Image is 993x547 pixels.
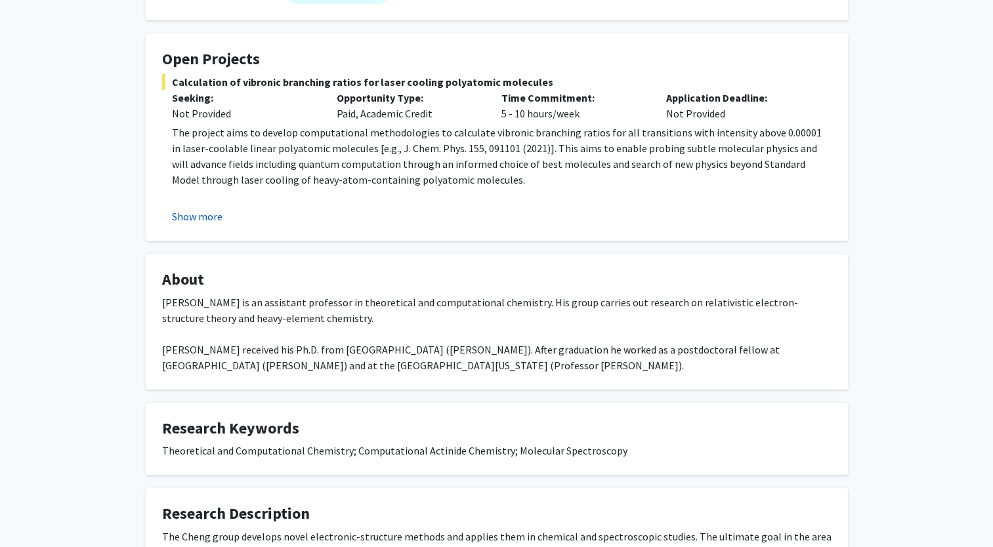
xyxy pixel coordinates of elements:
[656,90,821,121] div: Not Provided
[172,106,317,121] div: Not Provided
[172,90,317,106] p: Seeking:
[501,90,646,106] p: Time Commitment:
[162,443,832,458] div: Theoretical and Computational Chemistry; Computational Actinide Chemistry; Molecular Spectroscopy
[327,90,492,121] div: Paid, Academic Credit
[337,90,482,106] p: Opportunity Type:
[162,419,832,438] h4: Research Keywords
[162,294,832,373] div: [PERSON_NAME] is an assistant professor in theoretical and computational chemistry. His group car...
[172,209,222,224] button: Show more
[162,50,832,69] h4: Open Projects
[666,90,811,106] p: Application Deadline:
[492,90,656,121] div: 5 - 10 hours/week
[162,504,832,523] h4: Research Description
[172,125,832,188] p: The project aims to develop computational methodologies to calculate vibronic branching ratios fo...
[10,488,56,537] iframe: Chat
[162,74,832,90] span: Calculation of vibronic branching ratios for laser cooling polyatomic molecules
[162,270,832,289] h4: About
